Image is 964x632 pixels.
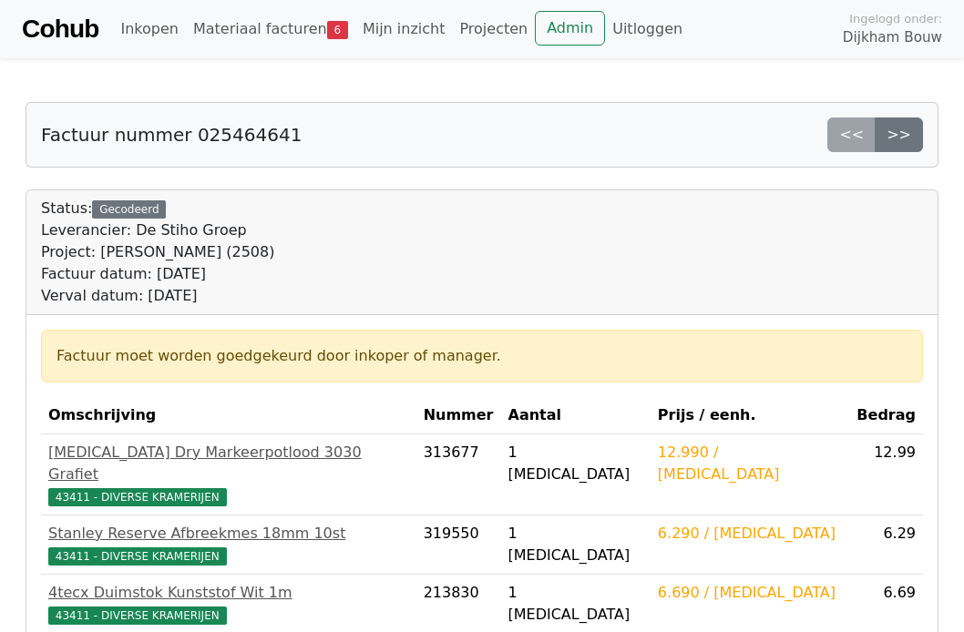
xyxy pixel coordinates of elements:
[41,219,274,241] div: Leverancier: De Stiho Groep
[48,488,227,506] span: 43411 - DIVERSE KRAMERIJEN
[327,21,348,39] span: 6
[849,515,923,575] td: 6.29
[501,397,651,434] th: Aantal
[41,285,274,307] div: Verval datum: [DATE]
[48,607,227,625] span: 43411 - DIVERSE KRAMERIJEN
[41,397,416,434] th: Omschrijving
[48,523,409,545] div: Stanley Reserve Afbreekmes 18mm 10st
[875,117,923,152] a: >>
[508,582,643,626] div: 1 [MEDICAL_DATA]
[651,397,849,434] th: Prijs / eenh.
[48,442,409,507] a: [MEDICAL_DATA] Dry Markeerpotlood 3030 Grafiet43411 - DIVERSE KRAMERIJEN
[41,263,274,285] div: Factuur datum: [DATE]
[535,11,605,46] a: Admin
[849,397,923,434] th: Bedrag
[843,27,942,48] span: Dijkham Bouw
[508,523,643,566] div: 1 [MEDICAL_DATA]
[48,582,409,604] div: 4tecx Duimstok Kunststof Wit 1m
[849,10,942,27] span: Ingelogd onder:
[56,345,908,367] div: Factuur moet worden goedgekeurd door inkoper of manager.
[658,523,842,545] div: 6.290 / [MEDICAL_DATA]
[48,442,409,485] div: [MEDICAL_DATA] Dry Markeerpotlood 3030 Grafiet
[48,523,409,566] a: Stanley Reserve Afbreekmes 18mm 10st43411 - DIVERSE KRAMERIJEN
[92,200,166,219] div: Gecodeerd
[186,11,355,47] a: Materiaal facturen6
[48,582,409,626] a: 4tecx Duimstok Kunststof Wit 1m43411 - DIVERSE KRAMERIJEN
[416,434,501,515] td: 313677
[113,11,185,47] a: Inkopen
[658,582,842,604] div: 6.690 / [MEDICAL_DATA]
[452,11,535,47] a: Projecten
[48,547,227,566] span: 43411 - DIVERSE KRAMERIJEN
[41,124,302,146] h5: Factuur nummer 025464641
[849,434,923,515] td: 12.99
[355,11,453,47] a: Mijn inzicht
[508,442,643,485] div: 1 [MEDICAL_DATA]
[41,198,274,307] div: Status:
[605,11,690,47] a: Uitloggen
[658,442,842,485] div: 12.990 / [MEDICAL_DATA]
[416,397,501,434] th: Nummer
[22,7,98,51] a: Cohub
[416,515,501,575] td: 319550
[41,241,274,263] div: Project: [PERSON_NAME] (2508)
